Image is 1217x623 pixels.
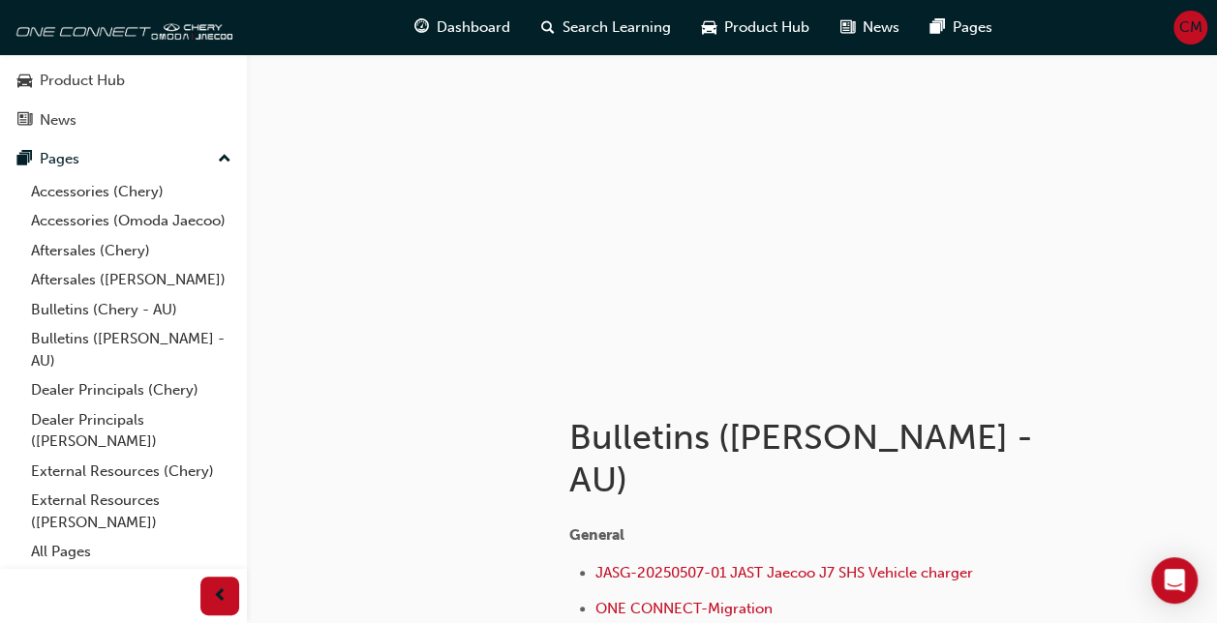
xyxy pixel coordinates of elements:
[213,584,228,608] span: prev-icon
[541,15,555,40] span: search-icon
[686,8,825,47] a: car-iconProduct Hub
[23,486,239,537] a: External Resources ([PERSON_NAME])
[1179,16,1202,39] span: CM
[863,16,899,39] span: News
[724,16,809,39] span: Product Hub
[825,8,915,47] a: news-iconNews
[23,265,239,295] a: Aftersales ([PERSON_NAME])
[595,600,773,617] a: ONE CONNECT-Migration
[1173,11,1207,44] button: CM
[526,8,686,47] a: search-iconSearch Learning
[40,148,79,170] div: Pages
[8,63,239,99] a: Product Hub
[17,112,32,130] span: news-icon
[399,8,526,47] a: guage-iconDashboard
[595,564,973,581] a: JASG-20250507-01 JAST Jaecoo J7 SHS Vehicle charger
[569,526,624,544] span: General
[218,147,231,172] span: up-icon
[17,73,32,90] span: car-icon
[23,177,239,207] a: Accessories (Chery)
[915,8,1008,47] a: pages-iconPages
[23,236,239,266] a: Aftersales (Chery)
[23,537,239,567] a: All Pages
[8,141,239,177] button: Pages
[23,295,239,325] a: Bulletins (Chery - AU)
[702,15,716,40] span: car-icon
[10,8,232,46] img: oneconnect
[953,16,992,39] span: Pages
[437,16,510,39] span: Dashboard
[40,109,76,132] div: News
[569,416,1070,500] h1: Bulletins ([PERSON_NAME] - AU)
[930,15,945,40] span: pages-icon
[23,375,239,405] a: Dealer Principals (Chery)
[23,324,239,375] a: Bulletins ([PERSON_NAME] - AU)
[17,151,32,168] span: pages-icon
[1151,557,1198,604] div: Open Intercom Messenger
[414,15,429,40] span: guage-icon
[840,15,855,40] span: news-icon
[23,457,239,487] a: External Resources (Chery)
[23,405,239,457] a: Dealer Principals ([PERSON_NAME])
[8,103,239,138] a: News
[563,16,671,39] span: Search Learning
[23,206,239,236] a: Accessories (Omoda Jaecoo)
[40,70,125,92] div: Product Hub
